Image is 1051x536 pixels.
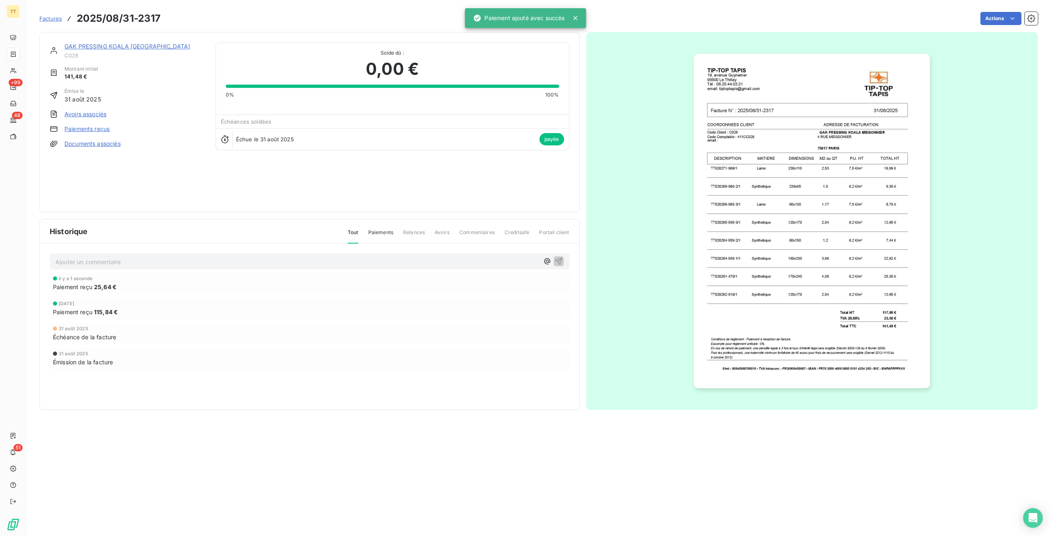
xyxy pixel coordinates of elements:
span: Paiements [368,229,393,243]
span: 115,84 € [94,308,118,316]
div: Paiement ajouté avec succès [473,11,565,25]
span: Factures [39,15,62,22]
span: Échue le 31 août 2025 [236,136,294,143]
div: Open Intercom Messenger [1023,508,1043,528]
span: +99 [9,79,23,86]
span: payée [539,133,564,145]
span: Solde dû : [226,49,559,57]
a: Factures [39,14,62,23]
span: Émission de la facture [53,358,113,366]
div: TT [7,5,20,18]
h3: 2025/08/31-2317 [77,11,161,26]
span: Portail client [539,229,569,243]
span: 0% [226,91,234,99]
span: Émise le [64,87,101,95]
a: Avoirs associés [64,110,106,118]
span: Montant initial [64,65,98,73]
span: il y a 1 seconde [59,276,92,281]
span: 141,48 € [64,73,98,81]
span: 100% [545,91,559,99]
a: Paiements reçus [64,125,110,133]
span: 31 août 2025 [64,95,101,104]
span: [DATE] [59,301,74,306]
span: Relances [403,229,425,243]
span: Échéance de la facture [53,333,116,341]
span: 25,64 € [94,283,117,291]
img: invoice_thumbnail [694,54,930,388]
button: Actions [980,12,1021,25]
span: Creditsafe [505,229,530,243]
img: Logo LeanPay [7,518,20,531]
span: Paiement reçu [53,283,92,291]
span: Commentaires [459,229,495,243]
span: 48 [12,112,23,119]
span: C028 [64,52,206,59]
span: Historique [50,226,88,237]
span: 31 août 2025 [59,326,88,331]
span: Échéances soldées [221,118,272,125]
span: Paiement reçu [53,308,92,316]
span: 51 [14,444,23,451]
span: 0,00 € [366,57,419,81]
a: Documents associés [64,140,121,148]
a: GAK PRESSING KOALA [GEOGRAPHIC_DATA] [64,43,190,50]
span: Avoirs [435,229,450,243]
span: 31 août 2025 [59,351,88,356]
span: Tout [348,229,358,244]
